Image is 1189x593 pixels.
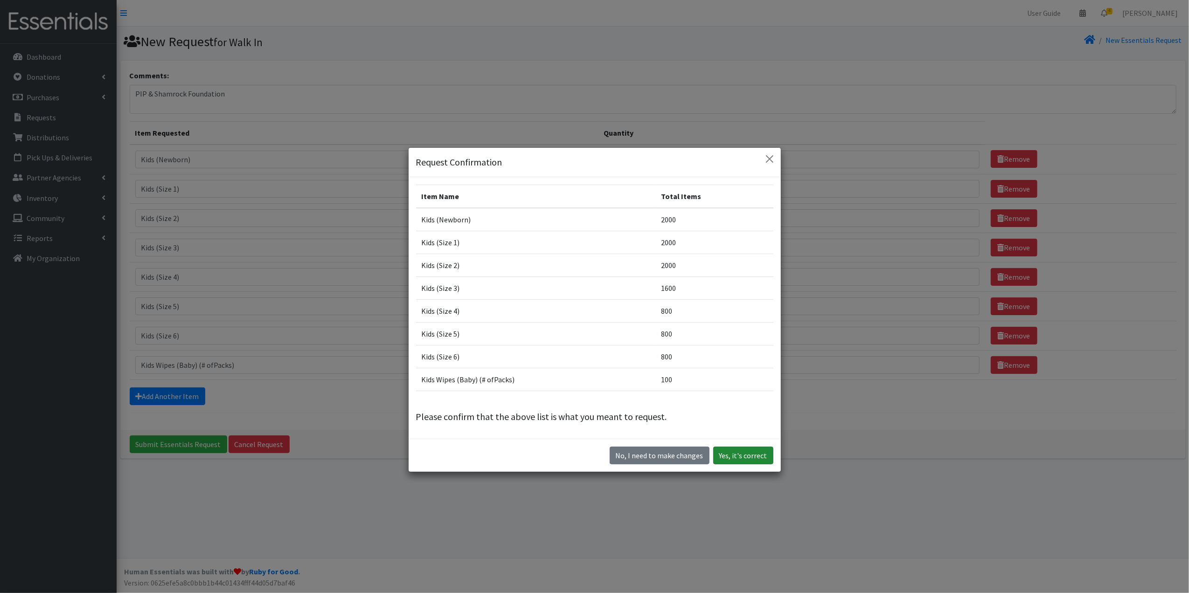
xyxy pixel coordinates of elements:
[416,185,656,208] th: Item Name
[416,299,656,322] td: Kids (Size 4)
[416,345,656,368] td: Kids (Size 6)
[655,322,773,345] td: 800
[416,368,656,391] td: Kids Wipes (Baby) (# ofPacks)
[655,208,773,231] td: 2000
[762,152,777,166] button: Close
[655,254,773,276] td: 2000
[416,410,773,424] p: Please confirm that the above list is what you meant to request.
[416,208,656,231] td: Kids (Newborn)
[416,231,656,254] td: Kids (Size 1)
[655,299,773,322] td: 800
[610,447,709,464] button: No I need to make changes
[655,345,773,368] td: 800
[416,276,656,299] td: Kids (Size 3)
[655,231,773,254] td: 2000
[655,276,773,299] td: 1600
[655,368,773,391] td: 100
[416,254,656,276] td: Kids (Size 2)
[655,185,773,208] th: Total Items
[713,447,773,464] button: Yes, it's correct
[416,322,656,345] td: Kids (Size 5)
[416,155,502,169] h5: Request Confirmation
